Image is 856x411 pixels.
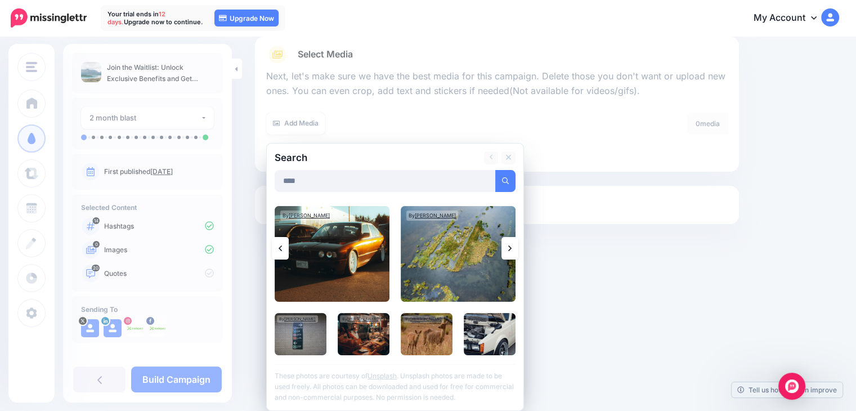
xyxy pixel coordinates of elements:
img: user_default_image.png [81,319,99,337]
div: By [403,315,444,323]
img: Swap Land in High Tide [401,206,516,302]
img: user_default_image.png [104,319,122,337]
h2: Search [275,153,307,163]
span: Select Media [298,47,353,62]
a: Unsplash [368,372,397,380]
a: [DATE] [150,167,173,176]
img: Grazing Barasingha (swamp deer) [401,313,452,355]
span: 20 [92,265,100,271]
p: First published [104,167,214,177]
div: Open Intercom Messenger [778,373,805,400]
p: Quotes [104,269,214,279]
a: Tell us how we can improve [732,382,842,397]
div: By [466,315,488,323]
a: [PERSON_NAME] [284,316,316,321]
p: Next, let's make sure we have the best media for this campaign. Delete those you don't want or up... [266,69,728,99]
a: [PERSON_NAME] [347,316,379,321]
p: Your trial ends in Upgrade now to continue. [107,10,203,26]
span: 14 [93,217,100,224]
div: Select Media [266,64,728,163]
a: Select Media [266,46,728,64]
span: 12 days. [107,10,165,26]
div: 2 month blast [89,111,200,124]
h4: Selected Content [81,203,214,212]
a: [PERSON_NAME] [415,212,456,218]
a: Upgrade Now [214,10,279,26]
div: media [687,113,728,135]
p: Join the Waitlist: Unlock Exclusive Benefits and Get Ahead [107,62,214,84]
div: By [277,315,318,323]
p: Images [104,245,214,255]
a: Jasper [473,316,486,321]
div: By [340,315,381,323]
img: Missinglettr [11,8,87,28]
p: These photos are courtesy of . Unsplash photos are made to be used freely. All photos can be down... [275,364,516,403]
button: 2 month blast [81,107,214,129]
span: 0 [93,241,100,248]
div: By [280,211,332,221]
img: 528093905_4090845477727662_3421519627507330640_n-bsa154660.jpg [149,319,167,337]
a: Add Media [266,113,325,135]
p: Hashtags [104,221,214,231]
a: [PERSON_NAME] [289,212,330,218]
a: [PERSON_NAME] [410,316,442,321]
span: 0 [696,119,700,128]
img: 0d24f5908f7086e2b14bad6382906ff7_thumb.jpg [81,62,101,82]
a: My Account [742,5,839,32]
h4: Sending To [81,305,214,314]
img: Elderly man buying seafood for the week's home cooked meals [338,313,389,355]
div: By [406,211,458,221]
img: 528603723_17843666727549854_6158547416338230148_n-bsa154659.jpg [126,319,144,337]
img: menu.png [26,62,37,72]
